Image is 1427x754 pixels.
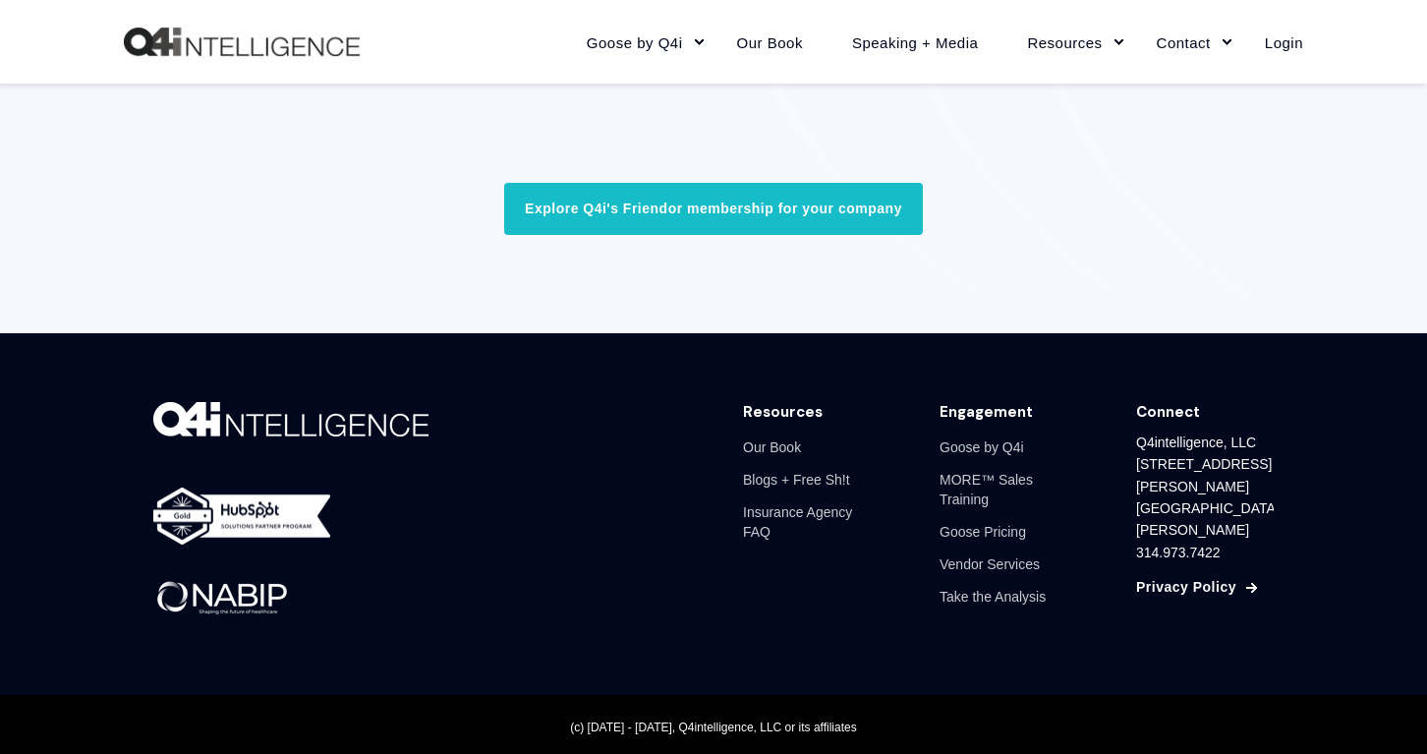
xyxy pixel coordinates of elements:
[940,548,1040,580] a: Vendor Services
[743,496,881,549] a: Insurance Agency FAQ
[940,432,1024,464] a: Goose by Q4i
[153,402,428,436] img: 01202-Q4i-Brand-Design-WH-Apr-10-2023-10-13-58-1515-AM
[1136,576,1236,598] a: Privacy Policy
[1136,402,1200,422] div: Connect
[1136,432,1280,563] div: Q4intelligence, LLC [STREET_ADDRESS][PERSON_NAME] [GEOGRAPHIC_DATA][PERSON_NAME] 314.973.7422
[940,432,1077,613] div: Navigation Menu
[743,402,823,422] div: Resources
[940,516,1026,549] a: Goose Pricing
[570,721,856,734] span: (c) [DATE] - [DATE], Q4intelligence, LLC or its affiliates
[153,578,291,619] img: NABIP_Logos_Logo 1_White-1
[124,28,360,57] img: Q4intelligence, LLC logo
[743,464,850,496] a: Blogs + Free Sh!t
[940,402,1033,422] div: Engagement
[743,432,881,549] div: Navigation Menu
[940,580,1046,612] a: Take the Analysis
[940,464,1077,516] a: MORE™ Sales Training
[124,28,360,57] a: Back to Home
[743,432,801,464] a: Our Book
[504,183,923,234] a: Explore Q4i's Friendor membership for your company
